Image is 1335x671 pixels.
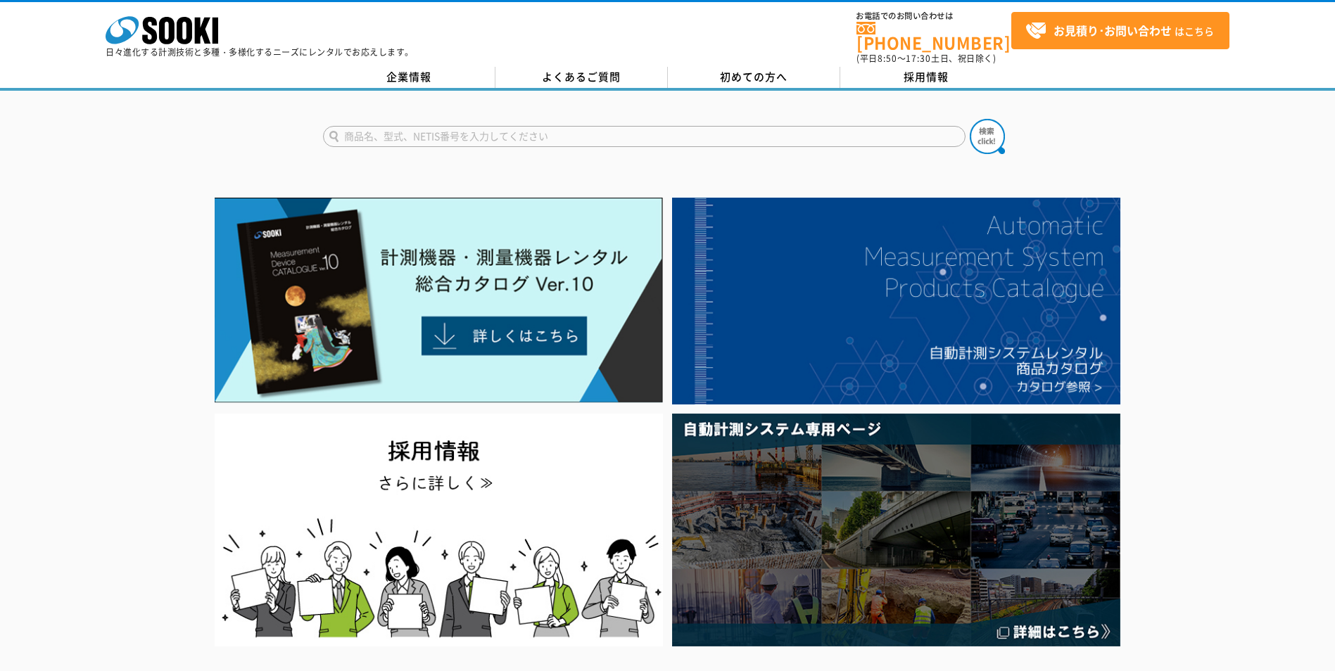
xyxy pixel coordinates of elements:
span: 初めての方へ [720,69,787,84]
span: お電話でのお問い合わせは [856,12,1011,20]
a: 初めての方へ [668,67,840,88]
img: Catalog Ver10 [215,198,663,403]
img: SOOKI recruit [215,414,663,646]
img: btn_search.png [970,119,1005,154]
img: 自動計測システム専用ページ [672,414,1120,646]
span: 8:50 [878,52,897,65]
a: 企業情報 [323,67,495,88]
img: 自動計測システムカタログ [672,198,1120,404]
p: 日々進化する計測技術と多種・多様化するニーズにレンタルでお応えします。 [106,48,414,56]
a: お見積り･お問い合わせはこちら [1011,12,1229,49]
a: よくあるご質問 [495,67,668,88]
input: 商品名、型式、NETIS番号を入力してください [323,126,966,147]
strong: お見積り･お問い合わせ [1054,22,1172,39]
span: 17:30 [906,52,931,65]
span: はこちら [1025,20,1214,41]
a: 採用情報 [840,67,1013,88]
a: [PHONE_NUMBER] [856,22,1011,51]
span: (平日 ～ 土日、祝日除く) [856,52,996,65]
